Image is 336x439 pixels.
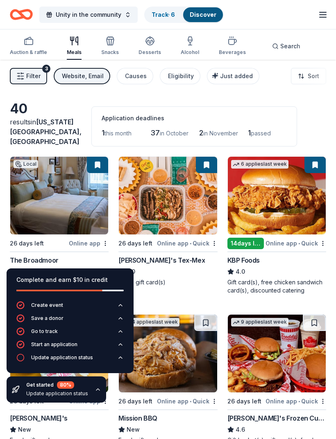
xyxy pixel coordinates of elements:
a: Image for The Broadmoor Local26 days leftOnline appThe BroadmoorNewGift certificates, accommodati... [10,156,109,295]
button: Desserts [138,33,161,60]
span: • [298,398,300,405]
div: 14 days left [227,238,264,249]
button: Website, Email [54,68,110,84]
div: 3 [42,65,50,73]
div: Alcohol [181,49,199,56]
div: Desserts [138,49,161,56]
span: 1 [102,128,104,137]
button: Start an application [16,340,124,353]
button: Search [266,38,307,54]
button: Beverages [219,33,246,60]
button: Eligibility [160,68,200,84]
span: 2 [199,128,203,137]
button: Meals [67,33,82,60]
div: Mission BBQ [118,413,157,423]
span: • [190,398,191,405]
a: Discover [190,11,216,18]
div: results [10,117,82,146]
a: Home [10,5,33,24]
div: Online app [69,238,109,248]
span: 4.0 [236,267,245,277]
button: Track· 6Discover [144,7,224,23]
a: Image for Chuy's Tex-Mex26 days leftOnline app•Quick[PERSON_NAME]'s Tex-Mex5.0Food, gift card(s) [118,156,217,286]
div: Auction & raffle [10,49,47,56]
button: Filter3 [10,68,47,84]
img: Image for The Broadmoor [10,157,108,234]
span: Just added [220,72,253,79]
button: Update application status [16,353,124,367]
div: 4 applies last week [122,318,179,326]
div: 26 days left [118,239,152,248]
div: 40 [10,101,82,117]
div: Online app Quick [157,396,218,406]
span: New [127,425,140,434]
span: in October [160,130,188,137]
span: Sort [308,71,319,81]
div: Go to track [31,328,58,335]
div: Application deadlines [102,113,287,123]
div: 9 applies last week [231,318,288,326]
div: 6 applies last week [231,160,288,169]
button: Alcohol [181,33,199,60]
img: Image for Mission BBQ [119,315,217,392]
div: Online app Quick [266,238,326,248]
div: Snacks [101,49,119,56]
span: [US_STATE][GEOGRAPHIC_DATA], [GEOGRAPHIC_DATA] [10,118,82,146]
div: Start an application [31,341,77,348]
div: Beverages [219,49,246,56]
span: in November [203,130,238,137]
div: 80 % [57,381,74,389]
div: Get started [26,381,88,389]
a: Track· 6 [152,11,175,18]
span: in [10,118,82,146]
button: Go to track [16,327,124,340]
div: [PERSON_NAME]'s [10,413,68,423]
div: Food, gift card(s) [118,278,217,286]
button: Causes [117,68,153,84]
span: Unity in the community [56,10,121,20]
img: Image for Freddy's Frozen Custard & Steakburgers [228,315,326,392]
button: Sort [291,68,326,84]
div: Eligibility [168,71,194,81]
span: • [298,240,300,247]
span: this month [104,130,132,137]
div: 26 days left [227,396,261,406]
button: Create event [16,301,124,314]
span: passed [251,130,271,137]
div: Gift card(s), free chicken sandwich card(s), discounted catering [227,278,326,295]
div: Update application status [26,390,88,397]
span: New [18,425,31,434]
button: Auction & raffle [10,33,47,60]
span: • [190,240,191,247]
button: Just added [207,68,259,84]
span: 1 [248,128,251,137]
button: Save a donor [16,314,124,327]
button: Unity in the community [39,7,138,23]
div: Online app Quick [157,238,218,248]
span: 37 [150,128,160,137]
div: Update application status [31,354,93,361]
span: Filter [26,71,41,81]
div: Website, Email [62,71,104,81]
div: [PERSON_NAME]'s Tex-Mex [118,255,205,265]
div: Meals [67,49,82,56]
div: Local [14,160,38,168]
div: KBP Foods [227,255,260,265]
button: Snacks [101,33,119,60]
div: Save a donor [31,315,64,322]
div: [PERSON_NAME]'s Frozen Custard & Steakburgers [227,413,326,423]
span: 4.6 [236,425,245,434]
a: Image for KBP Foods6 applieslast week14days leftOnline app•QuickKBP Foods4.0Gift card(s), free ch... [227,156,326,295]
div: 26 days left [10,239,44,248]
div: Complete and earn $10 in credit [16,275,124,285]
div: The Broadmoor [10,255,59,265]
img: Image for Chuy's Tex-Mex [119,157,217,234]
div: Causes [125,71,147,81]
span: Search [280,41,300,51]
div: Online app Quick [266,396,326,406]
img: Image for KBP Foods [228,157,326,234]
div: Create event [31,302,63,308]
